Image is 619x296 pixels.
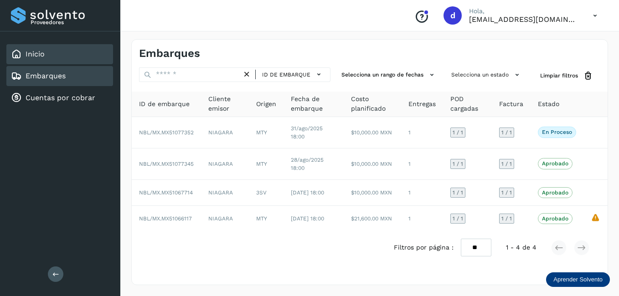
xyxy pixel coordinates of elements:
[249,206,284,231] td: MTY
[401,148,443,180] td: 1
[450,94,485,113] span: POD cargadas
[553,276,603,283] p: Aprender Solvento
[338,67,440,82] button: Selecciona un rango de fechas
[31,19,109,26] p: Proveedores
[344,148,401,180] td: $10,000.00 MXN
[291,215,324,222] span: [DATE] 18:00
[453,216,463,221] span: 1 / 1
[542,189,568,196] p: Aprobado
[501,216,512,221] span: 1 / 1
[249,117,284,148] td: MTY
[259,68,326,81] button: ID de embarque
[344,206,401,231] td: $21,600.00 MXN
[291,94,336,113] span: Fecha de embarque
[139,161,194,167] span: NBL/MX.MX51077345
[249,148,284,180] td: MTY
[201,148,249,180] td: NIAGARA
[453,190,463,195] span: 1 / 1
[26,93,95,102] a: Cuentas por cobrar
[453,161,463,167] span: 1 / 1
[139,189,193,196] span: NBL/MX.MX51067714
[208,94,242,113] span: Cliente emisor
[501,190,512,195] span: 1 / 1
[469,15,578,24] p: dcordero@grupoterramex.com
[291,157,324,171] span: 28/ago/2025 18:00
[351,94,394,113] span: Costo planificado
[291,189,324,196] span: [DATE] 18:00
[499,99,523,109] span: Factura
[506,243,536,252] span: 1 - 4 de 4
[26,50,45,58] a: Inicio
[501,161,512,167] span: 1 / 1
[256,99,276,109] span: Origen
[401,180,443,206] td: 1
[533,67,600,84] button: Limpiar filtros
[6,44,113,64] div: Inicio
[249,180,284,206] td: 3SV
[469,7,578,15] p: Hola,
[448,67,526,82] button: Selecciona un estado
[453,130,463,135] span: 1 / 1
[139,47,200,60] h4: Embarques
[542,215,568,222] p: Aprobado
[201,117,249,148] td: NIAGARA
[401,117,443,148] td: 1
[540,71,578,80] span: Limpiar filtros
[291,125,323,140] span: 31/ago/2025 18:00
[26,71,66,80] a: Embarques
[538,99,559,109] span: Estado
[201,180,249,206] td: NIAGARA
[394,243,454,252] span: Filtros por página :
[6,88,113,108] div: Cuentas por cobrar
[6,66,113,86] div: Embarques
[344,180,401,206] td: $10,000.00 MXN
[542,129,572,135] p: En proceso
[542,160,568,167] p: Aprobado
[408,99,436,109] span: Entregas
[139,129,194,136] span: NBL/MX.MX51077352
[201,206,249,231] td: NIAGARA
[501,130,512,135] span: 1 / 1
[344,117,401,148] td: $10,000.00 MXN
[139,99,190,109] span: ID de embarque
[401,206,443,231] td: 1
[139,215,192,222] span: NBL/MX.MX51066117
[262,71,310,79] span: ID de embarque
[546,272,610,287] div: Aprender Solvento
